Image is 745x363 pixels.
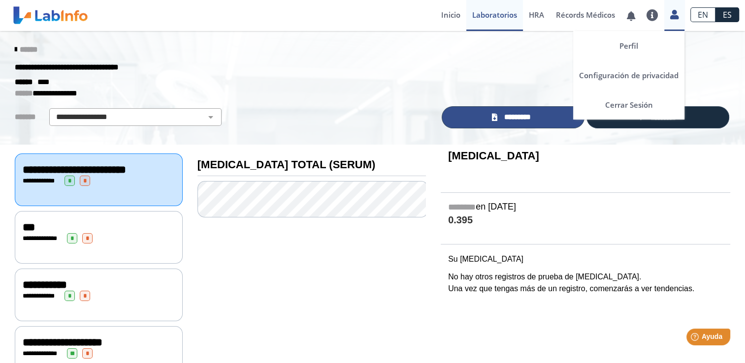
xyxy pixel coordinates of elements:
h4: 0.395 [448,214,723,227]
b: [MEDICAL_DATA] [448,150,539,162]
span: HRA [529,10,544,20]
a: Cerrar Sesión [573,90,684,120]
a: EN [690,7,715,22]
a: Configuración de privacidad [573,60,684,90]
p: No hay otros registros de prueba de [MEDICAL_DATA]. Una vez que tengas más de un registro, comenz... [448,271,723,295]
p: Su [MEDICAL_DATA] [448,253,723,265]
b: [MEDICAL_DATA] TOTAL (SERUM) [197,158,375,171]
iframe: Help widget launcher [657,325,734,352]
a: Perfil [573,31,684,60]
a: ES [715,7,739,22]
h5: en [DATE] [448,202,723,213]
